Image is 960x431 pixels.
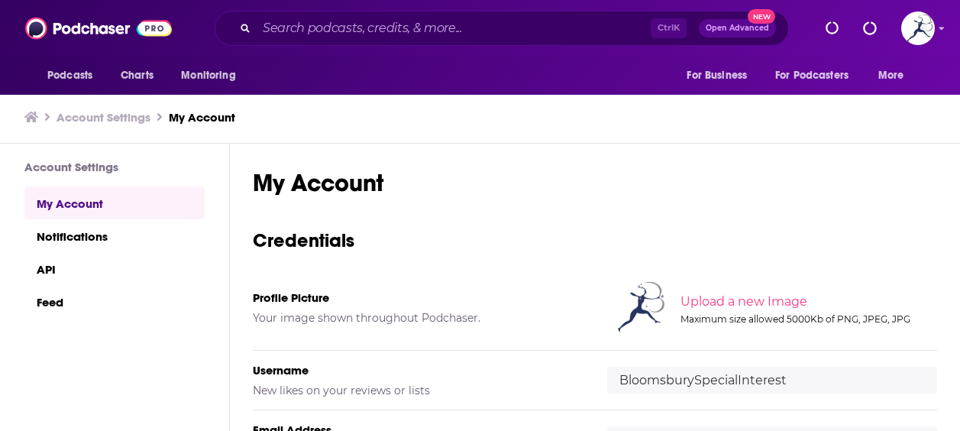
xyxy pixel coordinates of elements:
button: open menu [170,61,255,90]
h1: My Account [253,168,937,198]
span: For Business [687,65,747,86]
span: Logged in as BloomsburySpecialInterest [901,11,935,45]
button: Open AdvancedNew [699,19,776,37]
h5: Username [253,363,583,378]
a: Charts [111,61,163,90]
a: API [24,252,205,285]
h3: Account Settings [24,160,205,174]
a: Notifications [24,219,205,252]
button: open menu [676,61,766,90]
a: Feed [24,285,205,318]
a: Account Settings [57,110,150,125]
a: My Account [24,186,205,219]
input: username [607,367,937,394]
img: Podchaser - Follow, Share and Rate Podcasts [25,14,172,43]
button: Show profile menu [901,11,935,45]
a: My Account [169,110,235,125]
button: open menu [765,61,871,90]
input: Search podcasts, credits, & more... [257,16,651,41]
h5: New likes on your reviews or lists [253,384,583,397]
h5: Your image shown throughout Podchaser. [253,311,583,325]
button: open menu [37,61,112,90]
span: Open Advanced [706,24,769,32]
span: Ctrl K [651,18,687,38]
div: Maximum size allowed 5000Kb of PNG, JPEG, JPG [680,313,934,325]
span: Monitoring [181,65,235,86]
div: Search podcasts, credits, & more... [215,11,789,46]
span: Charts [121,65,154,86]
button: open menu [868,61,923,90]
span: More [878,65,904,86]
span: For Podcasters [775,65,848,86]
h3: Credentials [253,228,937,252]
img: User Profile [901,11,935,45]
h5: Profile Picture [253,290,583,305]
span: Podcasts [47,65,92,86]
span: New [748,9,775,24]
img: Your profile image [607,277,668,338]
